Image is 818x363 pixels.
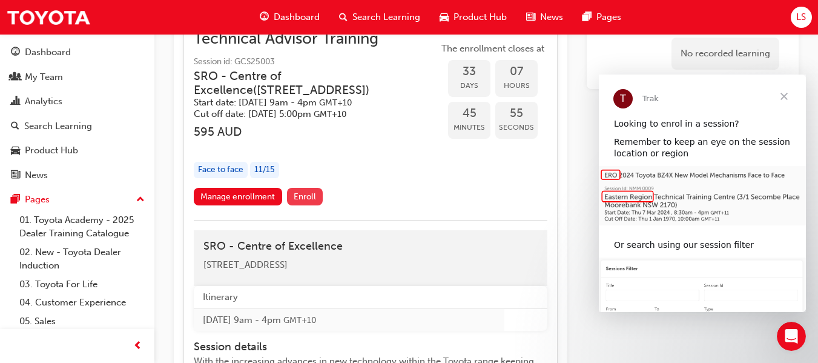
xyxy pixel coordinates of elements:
span: Technical Advisor Training [194,32,438,46]
span: up-icon [136,192,145,208]
h5: Cut off date: [DATE] 5:00pm [194,108,419,120]
span: 33 [448,65,490,79]
button: DashboardMy TeamAnalyticsSearch LearningProduct HubNews [5,39,150,188]
button: Pages [5,188,150,211]
a: Dashboard [5,41,150,64]
span: car-icon [440,10,449,25]
a: Analytics [5,90,150,113]
a: 03. Toyota For Life [15,275,150,294]
a: guage-iconDashboard [250,5,329,30]
span: Dashboard [274,10,320,24]
span: Seconds [495,121,538,135]
button: LS [791,7,812,28]
div: Pages [25,193,50,207]
a: My Team [5,66,150,88]
a: car-iconProduct Hub [430,5,516,30]
span: Australian Eastern Standard Time GMT+10 [319,98,352,108]
a: pages-iconPages [573,5,631,30]
span: 55 [495,107,538,121]
span: news-icon [11,170,20,181]
span: 45 [448,107,490,121]
span: search-icon [339,10,348,25]
button: Technical Advisor TrainingSession id: GCS25003SRO - Centre of Excellence([STREET_ADDRESS])Start d... [194,32,547,210]
span: [STREET_ADDRESS] [203,259,288,270]
h3: SRO - Centre of Excellence ( [STREET_ADDRESS] ) [194,69,419,98]
img: Trak [6,4,91,31]
a: Search Learning [5,115,150,138]
a: 05. Sales [15,312,150,331]
span: people-icon [11,72,20,83]
h4: Session details [194,341,547,354]
div: News [25,168,48,182]
span: Minutes [448,121,490,135]
div: Analytics [25,95,62,108]
a: 02. New - Toyota Dealer Induction [15,243,150,275]
span: 07 [495,65,538,79]
span: Product Hub [454,10,507,24]
a: 01. Toyota Academy - 2025 Dealer Training Catalogue [15,211,150,243]
div: Dashboard [25,45,71,59]
div: Search Learning [24,119,92,133]
span: Pages [596,10,621,24]
h4: SRO - Centre of Excellence [203,240,538,253]
span: Session id: GCS25003 [194,55,438,69]
span: pages-icon [582,10,592,25]
span: pages-icon [11,195,20,205]
span: Days [448,79,490,93]
div: Product Hub [25,144,78,158]
span: Australian Eastern Standard Time GMT+10 [314,109,346,119]
a: Product Hub [5,139,150,162]
a: news-iconNews [516,5,573,30]
span: guage-icon [260,10,269,25]
th: Itinerary [194,286,504,308]
iframe: Intercom live chat [777,322,806,351]
a: search-iconSearch Learning [329,5,430,30]
a: 04. Customer Experience [15,293,150,312]
h5: Start date: [DATE] 9am - 4pm [194,97,419,108]
span: Enroll [294,191,316,202]
span: LS [796,10,806,24]
span: News [540,10,563,24]
div: 11 / 15 [250,162,279,178]
iframe: Intercom live chat message [599,75,806,312]
span: news-icon [526,10,535,25]
span: search-icon [11,121,19,132]
span: prev-icon [133,339,142,354]
div: Face to face [194,162,248,178]
span: car-icon [11,145,20,156]
button: Enroll [287,188,323,205]
span: The enrollment closes at [438,42,547,56]
span: guage-icon [11,47,20,58]
span: Australian Eastern Standard Time GMT+10 [283,315,316,325]
div: My Team [25,70,63,84]
a: Manage enrollment [194,188,282,205]
h3: 595 AUD [194,125,438,139]
a: News [5,164,150,187]
span: Search Learning [352,10,420,24]
span: Hours [495,79,538,93]
div: No recorded learning [671,38,779,70]
span: chart-icon [11,96,20,107]
td: [DATE] 9am - 4pm [194,308,504,331]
